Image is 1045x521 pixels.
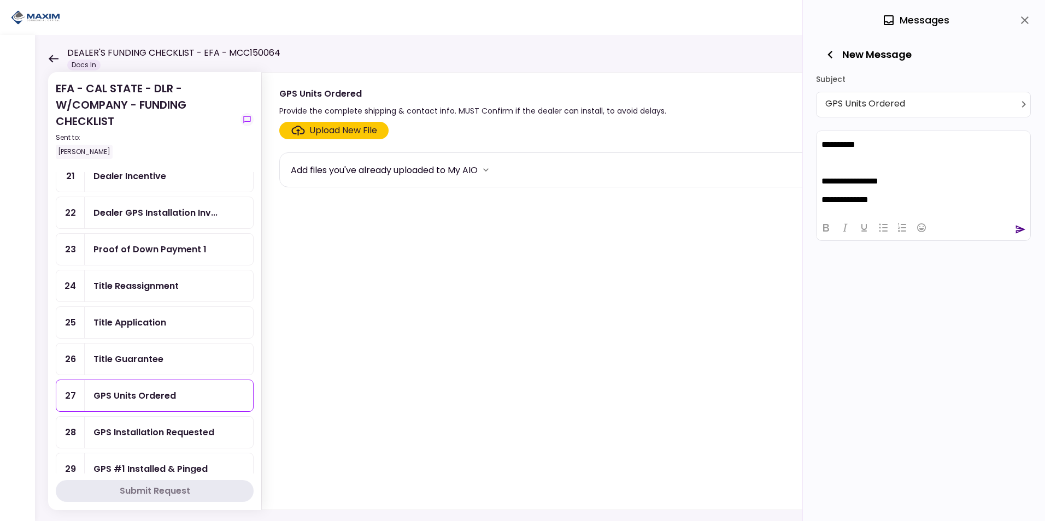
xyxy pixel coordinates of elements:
div: 27 [56,380,85,411]
div: Sent to: [56,133,236,143]
button: Numbered list [893,220,912,235]
a: 24Title Reassignment [56,270,254,302]
button: Bold [817,220,835,235]
div: Docs In [67,60,101,70]
div: Messages [882,12,949,28]
div: Provide the complete shipping & contact info. MUST Confirm if the dealer can install, to avoid de... [279,104,666,117]
a: 26Title Guarantee [56,343,254,375]
div: GPS #1 Installed & Pinged [93,462,208,476]
div: Subject [816,71,1031,87]
button: show-messages [240,113,254,126]
span: Click here to upload the required document [279,122,389,139]
div: GPS Units Ordered [93,389,176,402]
div: 23 [56,234,85,265]
div: GPS Units OrderedProvide the complete shipping & contact info. MUST Confirm if the dealer can ins... [261,72,1023,510]
button: close [1015,11,1034,29]
a: 22Dealer GPS Installation Invoice [56,197,254,229]
button: Italic [836,220,854,235]
div: EFA - CAL STATE - DLR - W/COMPANY - FUNDING CHECKLIST [56,80,236,159]
button: Underline [855,220,873,235]
div: Title Reassignment [93,279,179,293]
div: Upload New File [309,124,377,137]
button: send [1015,224,1026,235]
div: Add files you've already uploaded to My AIO [291,163,478,177]
div: GPS Installation Requested [93,425,214,439]
div: 29 [56,453,85,484]
a: 25Title Application [56,306,254,339]
div: Title Application [93,316,166,329]
div: 28 [56,417,85,448]
div: 22 [56,197,85,228]
a: 21Dealer Incentive [56,160,254,192]
div: GPS Units Ordered [279,87,666,100]
div: 25 [56,307,85,338]
div: 26 [56,344,85,375]
div: 24 [56,270,85,301]
a: 27GPS Units Ordered [56,380,254,412]
div: GPS Units Ordered [825,97,1026,113]
div: Proof of Down Payment 1 [93,242,207,256]
div: Dealer GPS Installation Invoice [93,206,218,220]
div: Title Guarantee [93,352,163,366]
img: Partner icon [11,9,60,26]
div: [PERSON_NAME] [56,145,113,159]
iframe: Rich Text Area [817,131,1030,215]
button: Submit Request [56,480,254,502]
div: Submit Request [120,484,190,498]
a: 29GPS #1 Installed & Pinged [56,453,254,485]
div: 21 [56,161,85,192]
div: Dealer Incentive [93,169,166,183]
button: more [478,162,494,178]
h1: DEALER'S FUNDING CHECKLIST - EFA - MCC150064 [67,46,280,60]
button: Emojis [912,220,931,235]
button: Bullet list [874,220,893,235]
a: 23Proof of Down Payment 1 [56,233,254,265]
a: 28GPS Installation Requested [56,416,254,448]
button: New Message [816,40,920,69]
